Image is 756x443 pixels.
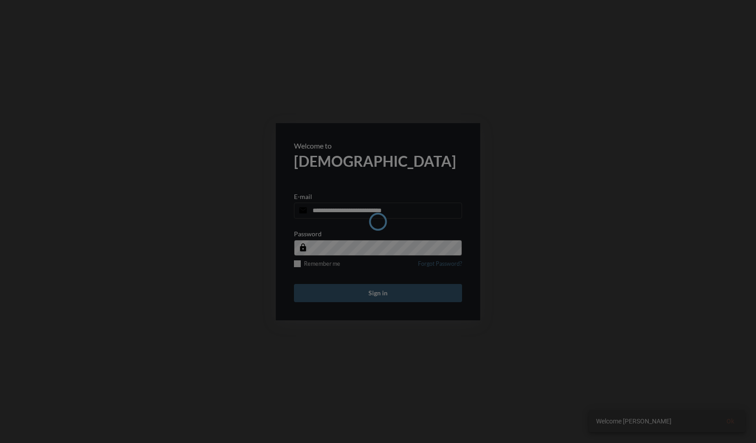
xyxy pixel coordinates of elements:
[294,141,462,150] p: Welcome to
[418,260,462,273] a: Forgot Password?
[294,230,322,238] p: Password
[294,193,312,200] p: E-mail
[294,260,340,267] label: Remember me
[294,152,462,170] h2: [DEMOGRAPHIC_DATA]
[726,418,734,425] span: Ok
[596,417,671,426] span: Welcome [PERSON_NAME]
[294,284,462,302] button: Sign in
